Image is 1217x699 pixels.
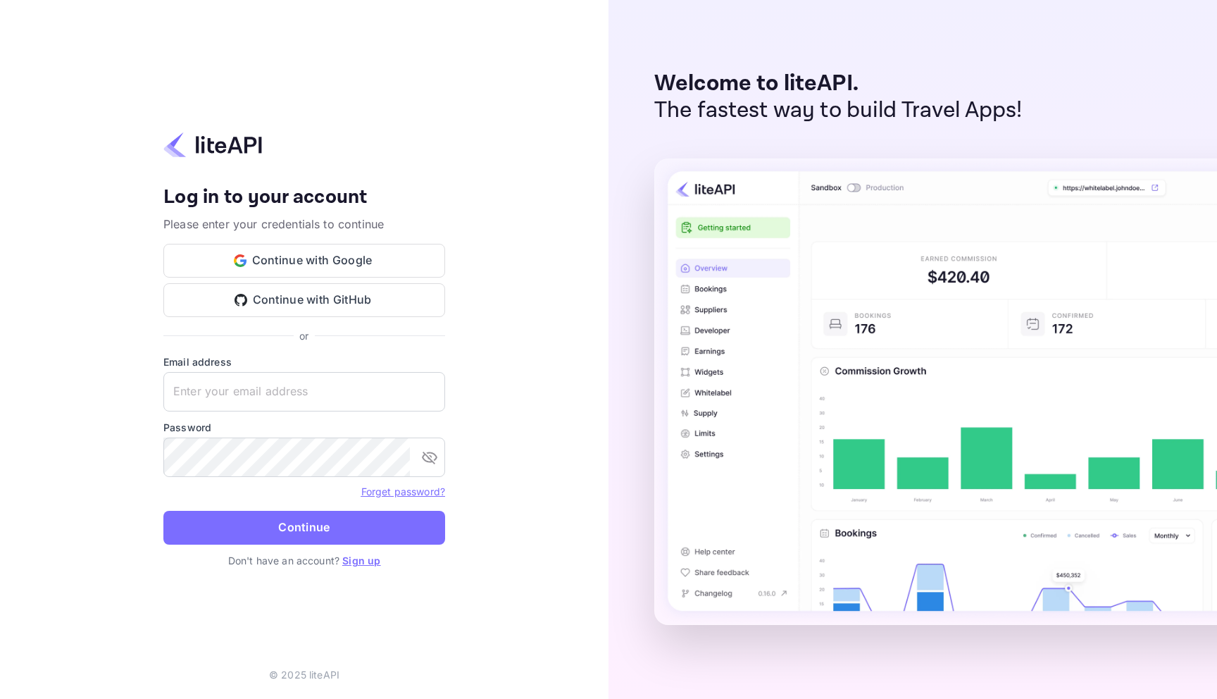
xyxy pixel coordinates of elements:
[163,283,445,317] button: Continue with GitHub
[342,555,380,567] a: Sign up
[361,484,445,498] a: Forget password?
[163,511,445,545] button: Continue
[163,553,445,568] p: Don't have an account?
[654,70,1023,97] p: Welcome to liteAPI.
[269,667,339,682] p: © 2025 liteAPI
[163,354,445,369] label: Email address
[163,185,445,210] h4: Log in to your account
[163,372,445,412] input: Enter your email address
[654,97,1023,124] p: The fastest way to build Travel Apps!
[299,328,308,343] p: or
[163,216,445,233] p: Please enter your credentials to continue
[163,420,445,435] label: Password
[163,131,262,159] img: liteapi
[416,443,444,471] button: toggle password visibility
[361,485,445,497] a: Forget password?
[163,244,445,278] button: Continue with Google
